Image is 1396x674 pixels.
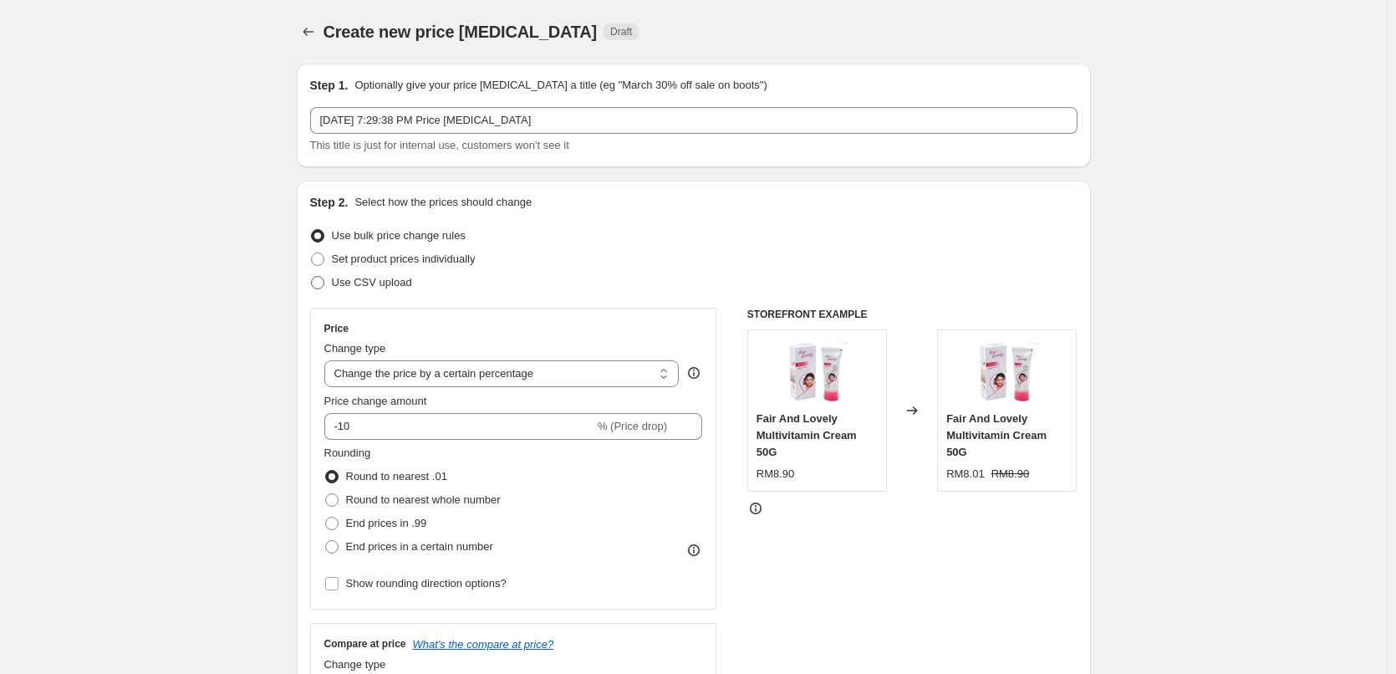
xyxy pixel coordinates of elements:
div: help [685,365,702,381]
img: 4_b_4b896de56559d4effcf13113d77c45b8_80x.png [783,339,850,406]
h3: Price [324,322,349,335]
span: % (Price drop) [598,420,667,432]
span: Rounding [324,447,371,459]
span: Fair And Lovely Multivitamin Cream 50G [946,412,1047,458]
span: End prices in .99 [346,517,427,529]
strike: RM8.90 [991,466,1030,483]
button: What's the compare at price? [413,638,554,651]
span: Show rounding direction options? [346,577,507,590]
div: RM8.90 [757,466,795,483]
span: Round to nearest whole number [346,493,501,506]
input: -15 [324,413,594,440]
span: Set product prices individually [332,253,476,265]
h3: Compare at price [324,637,406,651]
input: 30% off holiday sale [310,107,1078,134]
span: Change type [324,658,386,671]
span: Price change amount [324,395,427,407]
h2: Step 2. [310,194,349,211]
span: Create new price [MEDICAL_DATA] [324,23,598,41]
span: Use CSV upload [332,276,412,288]
span: Fair And Lovely Multivitamin Cream 50G [757,412,857,458]
img: 4_b_4b896de56559d4effcf13113d77c45b8_80x.png [974,339,1041,406]
button: Price change jobs [297,20,320,43]
p: Select how the prices should change [354,194,532,211]
span: Use bulk price change rules [332,229,466,242]
h2: Step 1. [310,77,349,94]
span: Change type [324,342,386,355]
span: End prices in a certain number [346,540,493,553]
span: Draft [610,25,632,38]
span: This title is just for internal use, customers won't see it [310,139,569,151]
div: RM8.01 [946,466,985,483]
span: Round to nearest .01 [346,470,447,483]
h6: STOREFRONT EXAMPLE [747,308,1078,321]
p: Optionally give your price [MEDICAL_DATA] a title (eg "March 30% off sale on boots") [354,77,767,94]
